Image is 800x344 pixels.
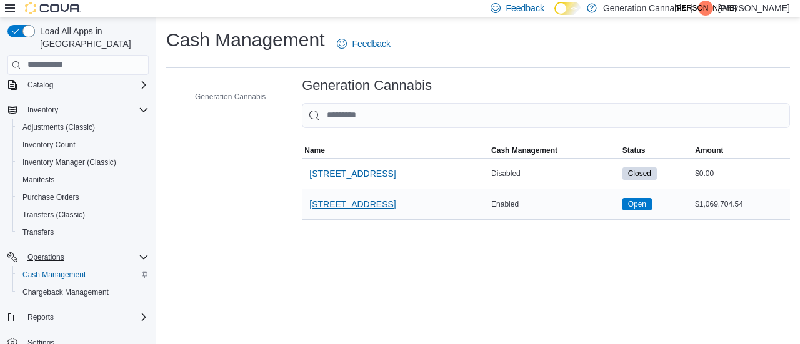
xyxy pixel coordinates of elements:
[12,136,154,154] button: Inventory Count
[22,210,85,220] span: Transfers (Classic)
[22,157,116,167] span: Inventory Manager (Classic)
[17,207,149,222] span: Transfers (Classic)
[603,1,686,16] p: Generation Cannabis
[2,76,154,94] button: Catalog
[22,287,109,297] span: Chargeback Management
[22,122,95,132] span: Adjustments (Classic)
[17,267,91,282] a: Cash Management
[22,102,63,117] button: Inventory
[27,105,58,115] span: Inventory
[17,285,114,300] a: Chargeback Management
[35,25,149,50] span: Load All Apps in [GEOGRAPHIC_DATA]
[12,189,154,206] button: Purchase Orders
[17,137,149,152] span: Inventory Count
[22,250,69,265] button: Operations
[12,283,154,301] button: Chargeback Management
[2,248,154,266] button: Operations
[17,207,90,222] a: Transfers (Classic)
[554,15,555,16] span: Dark Mode
[22,227,54,237] span: Transfers
[17,120,149,135] span: Adjustments (Classic)
[692,143,790,158] button: Amount
[309,198,396,210] span: [STREET_ADDRESS]
[309,167,396,180] span: [STREET_ADDRESS]
[17,267,149,282] span: Cash Management
[17,190,149,205] span: Purchase Orders
[27,80,53,90] span: Catalog
[17,172,59,187] a: Manifests
[489,143,620,158] button: Cash Management
[12,206,154,224] button: Transfers (Classic)
[554,2,581,15] input: Dark Mode
[506,2,544,14] span: Feedback
[22,270,86,280] span: Cash Management
[12,154,154,171] button: Inventory Manager (Classic)
[692,166,790,181] div: $0.00
[12,171,154,189] button: Manifests
[195,92,266,102] span: Generation Cannabis
[692,197,790,212] div: $1,069,704.54
[304,161,401,186] button: [STREET_ADDRESS]
[17,155,121,170] a: Inventory Manager (Classic)
[718,1,790,16] p: [PERSON_NAME]
[304,145,325,155] span: Name
[352,37,390,50] span: Feedback
[489,166,620,181] div: Disabled
[17,190,84,205] a: Purchase Orders
[302,143,489,158] button: Name
[25,2,81,14] img: Cova
[622,145,646,155] span: Status
[166,27,324,52] h1: Cash Management
[675,1,737,16] span: [PERSON_NAME]
[22,102,149,117] span: Inventory
[489,197,620,212] div: Enabled
[22,192,79,202] span: Purchase Orders
[27,312,54,322] span: Reports
[12,119,154,136] button: Adjustments (Classic)
[698,1,713,16] div: John Olan
[17,120,100,135] a: Adjustments (Classic)
[17,285,149,300] span: Chargeback Management
[12,266,154,283] button: Cash Management
[628,199,646,210] span: Open
[27,252,64,262] span: Operations
[2,308,154,326] button: Reports
[177,89,271,104] button: Generation Cannabis
[695,145,723,155] span: Amount
[622,167,657,180] span: Closed
[17,172,149,187] span: Manifests
[17,155,149,170] span: Inventory Manager (Classic)
[622,198,652,210] span: Open
[17,225,149,240] span: Transfers
[302,78,432,93] h3: Generation Cannabis
[17,137,81,152] a: Inventory Count
[22,77,58,92] button: Catalog
[22,77,149,92] span: Catalog
[22,140,76,150] span: Inventory Count
[491,145,557,155] span: Cash Management
[22,250,149,265] span: Operations
[620,143,692,158] button: Status
[22,310,149,325] span: Reports
[22,310,59,325] button: Reports
[17,225,59,240] a: Transfers
[12,224,154,241] button: Transfers
[302,103,790,128] input: This is a search bar. As you type, the results lower in the page will automatically filter.
[22,175,54,185] span: Manifests
[304,192,401,217] button: [STREET_ADDRESS]
[2,101,154,119] button: Inventory
[332,31,395,56] a: Feedback
[628,168,651,179] span: Closed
